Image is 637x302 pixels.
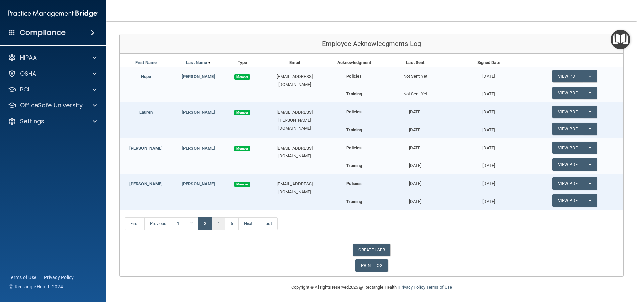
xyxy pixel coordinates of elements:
p: PCI [20,86,29,93]
div: [DATE] [379,194,452,206]
b: Training [346,199,362,204]
b: Training [346,127,362,132]
a: First [125,217,145,230]
div: [EMAIL_ADDRESS][DOMAIN_NAME] [260,180,330,196]
a: View PDF [552,87,583,99]
a: View PDF [552,194,583,207]
a: CREATE USER [353,244,390,256]
a: 1 [172,217,185,230]
div: Copyright © All rights reserved 2025 @ Rectangle Health | | [250,277,493,298]
div: [DATE] [452,87,525,98]
a: [PERSON_NAME] [182,181,215,186]
div: Email [260,59,330,67]
b: Policies [346,181,362,186]
div: [DATE] [452,158,525,170]
div: Employee Acknowledgments Log [120,34,623,54]
div: Not Sent Yet [379,87,452,98]
div: Acknowledgment [330,59,379,67]
div: [DATE] [379,102,452,116]
div: [DATE] [452,102,525,116]
div: [DATE] [452,174,525,188]
span: Ⓒ Rectangle Health 2024 [9,283,63,290]
p: HIPAA [20,54,37,62]
a: PCI [8,86,97,93]
div: [DATE] [379,138,452,152]
div: [DATE] [379,158,452,170]
span: Member [234,74,250,80]
a: 3 [198,217,212,230]
a: 2 [185,217,198,230]
a: Terms of Use [426,285,452,290]
iframe: Drift Widget Chat Controller [522,255,629,281]
div: Signed Date [452,59,525,67]
h4: Compliance [20,28,66,37]
a: [PERSON_NAME] [129,146,163,151]
div: [DATE] [452,123,525,134]
div: [DATE] [379,174,452,188]
div: Not Sent Yet [379,67,452,80]
a: Hope [141,74,151,79]
a: View PDF [552,142,583,154]
div: [EMAIL_ADDRESS][DOMAIN_NAME] [260,73,330,89]
a: Previous [144,217,172,230]
a: Next [238,217,258,230]
a: OSHA [8,70,97,78]
div: [DATE] [379,123,452,134]
span: Member [234,110,250,115]
a: View PDF [552,106,583,118]
a: Terms of Use [9,274,36,281]
a: [PERSON_NAME] [182,146,215,151]
b: Training [346,163,362,168]
p: OSHA [20,70,36,78]
p: OfficeSafe University [20,101,83,109]
div: [EMAIL_ADDRESS][DOMAIN_NAME] [260,144,330,160]
div: [EMAIL_ADDRESS][PERSON_NAME][DOMAIN_NAME] [260,108,330,132]
div: Last Sent [379,59,452,67]
p: Settings [20,117,44,125]
a: First Name [135,59,157,67]
a: Lauren [139,110,153,115]
a: View PDF [552,177,583,190]
a: [PERSON_NAME] [182,74,215,79]
div: [DATE] [452,138,525,152]
a: View PDF [552,70,583,82]
a: View PDF [552,158,583,171]
b: Policies [346,74,362,79]
b: Training [346,91,362,96]
a: Last [258,217,277,230]
div: Type [225,59,259,67]
a: Last Name [186,59,211,67]
img: PMB logo [8,7,98,20]
a: [PERSON_NAME] [129,181,163,186]
a: OfficeSafe University [8,101,97,109]
a: [PERSON_NAME] [182,110,215,115]
a: Settings [8,117,97,125]
b: Policies [346,109,362,114]
a: Privacy Policy [399,285,425,290]
div: [DATE] [452,67,525,80]
button: Open Resource Center [611,30,630,49]
a: PRINT LOG [355,259,388,272]
span: Member [234,182,250,187]
a: 4 [212,217,225,230]
span: Member [234,146,250,151]
b: Policies [346,145,362,150]
a: Privacy Policy [44,274,74,281]
a: 5 [225,217,239,230]
a: View PDF [552,123,583,135]
div: [DATE] [452,194,525,206]
a: HIPAA [8,54,97,62]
